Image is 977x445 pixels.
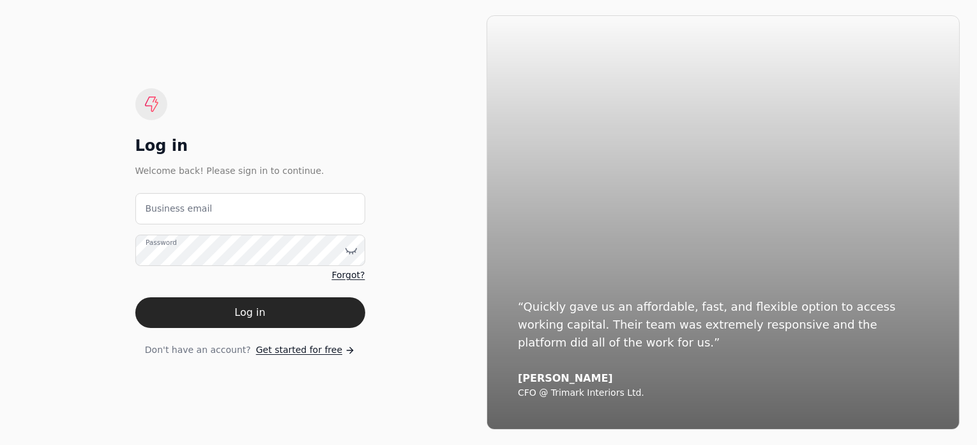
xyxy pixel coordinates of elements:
[518,298,928,352] div: “Quickly gave us an affordable, fast, and flexible option to access working capital. Their team w...
[145,238,176,248] label: Password
[256,343,355,357] a: Get started for free
[331,269,365,282] a: Forgot?
[135,136,365,156] div: Log in
[145,343,251,357] span: Don't have an account?
[145,202,212,215] label: Business email
[135,297,365,328] button: Log in
[256,343,342,357] span: Get started for free
[135,164,365,178] div: Welcome back! Please sign in to continue.
[518,372,928,385] div: [PERSON_NAME]
[518,387,928,399] div: CFO @ Trimark Interiors Ltd.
